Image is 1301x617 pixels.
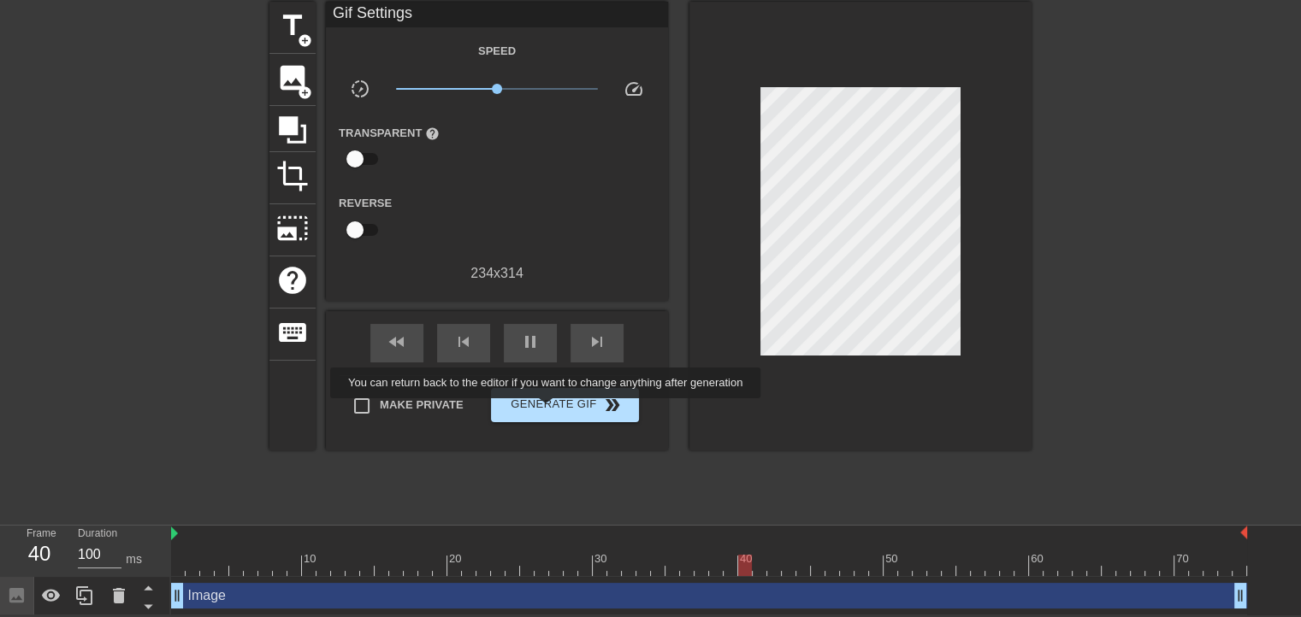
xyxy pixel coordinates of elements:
[276,212,309,244] span: photo_size_select_large
[298,85,312,100] span: add_circle
[350,79,370,99] span: slow_motion_video
[498,395,632,415] span: Generate Gif
[449,550,464,567] div: 20
[276,9,309,42] span: title
[491,388,639,422] button: Generate Gif
[169,587,186,604] span: drag_handle
[276,160,309,192] span: crop
[339,195,392,212] label: Reverse
[14,526,65,575] div: Frame
[1031,550,1046,567] div: 60
[624,79,644,99] span: speed
[326,263,668,284] div: 234 x 314
[587,332,607,352] span: skip_next
[1240,526,1247,539] img: bound-end.png
[740,550,755,567] div: 40
[1176,550,1192,567] div: 70
[425,126,440,141] span: help
[27,538,52,569] div: 40
[276,62,309,94] span: image
[885,550,901,567] div: 50
[298,33,312,48] span: add_circle
[304,550,319,567] div: 10
[520,332,541,352] span: pause
[478,43,516,60] label: Speed
[602,395,623,415] span: double_arrow
[78,529,117,539] label: Duration
[326,2,668,27] div: Gif Settings
[126,550,142,568] div: ms
[339,125,440,142] label: Transparent
[387,332,407,352] span: fast_rewind
[453,332,474,352] span: skip_previous
[594,550,610,567] div: 30
[276,316,309,349] span: keyboard
[1232,587,1249,604] span: drag_handle
[380,397,464,414] span: Make Private
[276,264,309,297] span: help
